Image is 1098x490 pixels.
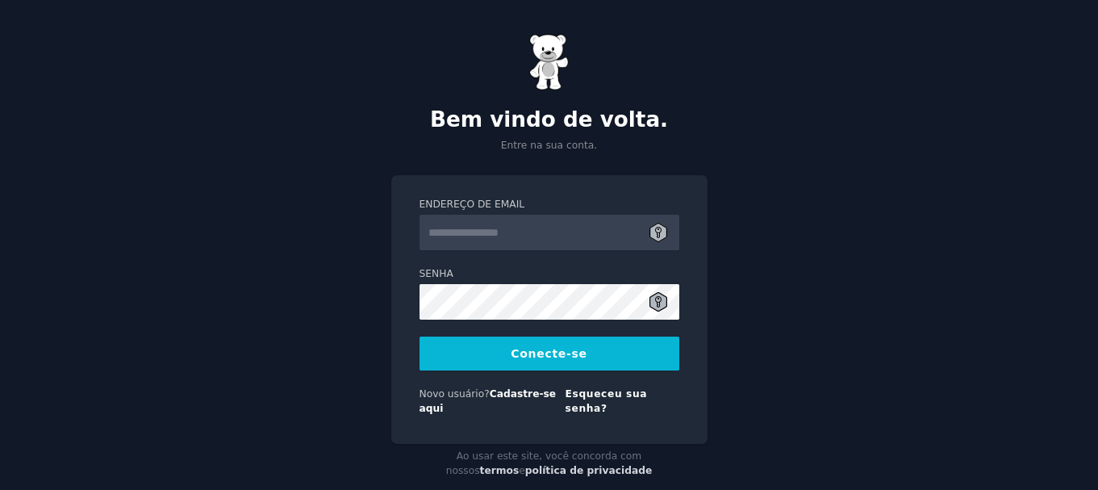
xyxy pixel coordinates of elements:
button: Conecte-se [420,337,679,371]
font: Senha [420,268,453,279]
font: Endereço de email [420,199,525,210]
font: Bem vindo de volta. [430,107,668,132]
a: Esqueceu sua senha? [566,388,648,414]
font: Ao usar este site, você concorda com nossos [446,450,642,476]
font: Novo usuário? [420,388,490,400]
font: Conecte-se [511,347,587,360]
font: Entre na sua conta. [501,140,597,151]
a: Cadastre-se aqui [420,388,557,414]
a: política de privacidade [525,465,653,476]
a: termos [480,465,520,476]
font: e [519,465,525,476]
img: Ursinho de goma [529,34,570,90]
